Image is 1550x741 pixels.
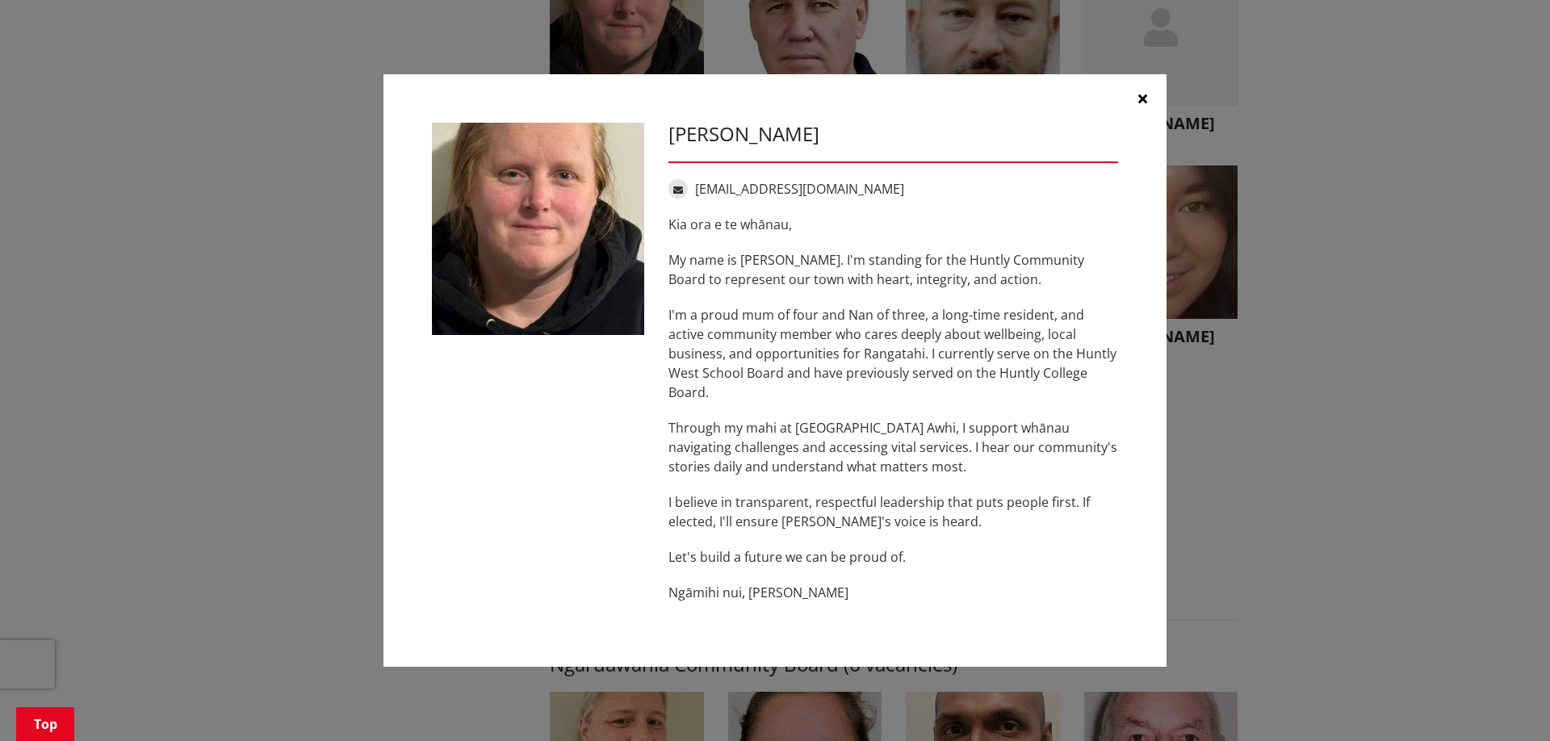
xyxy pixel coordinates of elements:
p: I'm a proud mum of four and Nan of three, a long-time resident, and active community member who c... [668,305,1118,402]
p: Let's build a future we can be proud of. [668,547,1118,567]
p: I believe in transparent, respectful leadership that puts people first. If elected, I'll ensure [... [668,492,1118,531]
p: Through my mahi at [GEOGRAPHIC_DATA] Awhi, I support whānau navigating challenges and accessing v... [668,418,1118,476]
a: [EMAIL_ADDRESS][DOMAIN_NAME] [695,180,904,198]
span: mihi nui, [PERSON_NAME] [693,584,848,601]
img: WO-B-HU__TENGU_J__iRvEY [432,123,644,335]
p: Ngā [668,583,1118,602]
a: Top [16,707,74,741]
h3: [PERSON_NAME] [668,123,1118,146]
p: My name is [PERSON_NAME]. I'm standing for the Huntly Community Board to represent our town with ... [668,250,1118,289]
iframe: Messenger Launcher [1476,673,1534,731]
p: Kia ora e te whānau, [668,215,1118,234]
